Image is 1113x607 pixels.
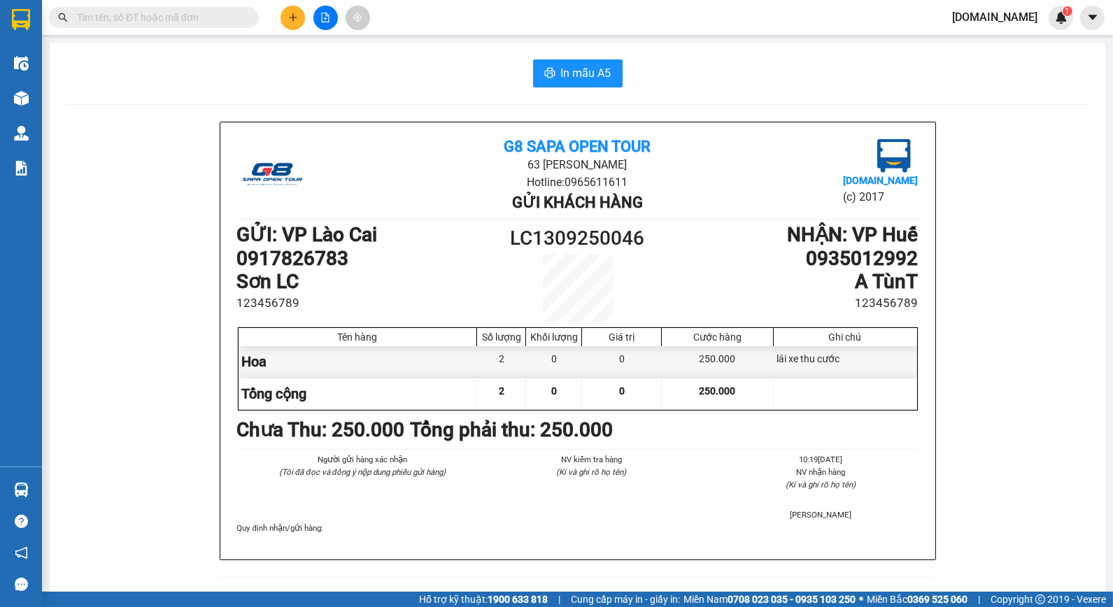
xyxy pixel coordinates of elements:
b: GỬI : VP Lào Cai [237,223,378,246]
span: Miền Nam [683,592,856,607]
div: Ghi chú [777,331,914,343]
div: Cước hàng [665,331,769,343]
span: printer [544,67,555,80]
div: Quy định nhận/gửi hàng : [237,522,919,534]
button: caret-down [1080,6,1105,30]
img: icon-new-feature [1055,11,1068,24]
strong: 1900 633 818 [488,594,548,605]
img: warehouse-icon [14,126,29,141]
i: (Kí và ghi rõ họ tên) [556,467,626,477]
b: Gửi khách hàng [512,194,643,211]
div: Khối lượng [530,331,578,343]
img: solution-icon [14,161,29,176]
img: warehouse-icon [14,483,29,497]
button: printerIn mẫu A5 [533,59,623,87]
h1: 0935012992 [662,247,918,271]
button: plus [281,6,305,30]
div: Tên hàng [242,331,474,343]
div: Số lượng [481,331,522,343]
span: 2 [499,385,504,397]
div: 0 [526,346,582,378]
span: 1 [1065,6,1070,16]
span: Cung cấp máy in - giấy in: [571,592,680,607]
img: warehouse-icon [14,91,29,106]
h1: Sơn LC [237,270,492,294]
b: Tổng phải thu: 250.000 [411,418,614,441]
li: Hotline: 0965611611 [350,173,804,191]
div: 2 [477,346,526,378]
img: logo-vxr [12,9,30,30]
li: 123456789 [237,294,492,313]
i: (Kí và ghi rõ họ tên) [786,480,856,490]
span: 0 [619,385,625,397]
span: Miền Bắc [867,592,967,607]
strong: 0708 023 035 - 0935 103 250 [728,594,856,605]
li: 10:19[DATE] [723,453,918,466]
h1: 0917826783 [237,247,492,271]
div: 250.000 [662,346,773,378]
li: (c) 2017 [843,188,918,206]
span: copyright [1035,594,1045,604]
input: Tìm tên, số ĐT hoặc mã đơn [77,10,242,25]
img: logo.jpg [237,139,307,209]
b: G8 SAPA OPEN TOUR [504,138,651,155]
sup: 1 [1063,6,1072,16]
img: warehouse-icon [14,56,29,71]
b: [DOMAIN_NAME] [843,175,918,186]
div: 0 [582,346,662,378]
img: logo.jpg [877,139,911,173]
button: file-add [313,6,338,30]
span: question-circle [15,515,28,528]
li: 123456789 [662,294,918,313]
span: search [58,13,68,22]
span: Tổng cộng [242,385,307,402]
li: Người gửi hàng xác nhận [265,453,460,466]
i: (Tôi đã đọc và đồng ý nộp dung phiếu gửi hàng) [279,467,446,477]
li: 63 [PERSON_NAME] [350,156,804,173]
span: message [15,578,28,591]
span: ⚪️ [859,597,863,602]
span: Hỗ trợ kỹ thuật: [419,592,548,607]
strong: 0369 525 060 [907,594,967,605]
h1: LC1309250046 [492,223,663,254]
div: Hoa [239,346,478,378]
span: plus [288,13,298,22]
span: In mẫu A5 [561,64,611,82]
span: notification [15,546,28,559]
b: Chưa Thu : 250.000 [237,418,405,441]
li: NV nhận hàng [723,466,918,478]
h1: A TùnT [662,270,918,294]
div: Giá trị [586,331,658,343]
li: NV kiểm tra hàng [494,453,689,466]
span: [DOMAIN_NAME] [941,8,1049,26]
div: lái xe thu cước [774,346,917,378]
span: aim [353,13,362,22]
span: 250.000 [699,385,735,397]
b: NHẬN : VP Huế [788,223,919,246]
span: caret-down [1086,11,1099,24]
span: 0 [551,385,557,397]
span: file-add [320,13,330,22]
li: [PERSON_NAME] [723,508,918,521]
span: | [558,592,560,607]
button: aim [346,6,370,30]
span: | [978,592,980,607]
